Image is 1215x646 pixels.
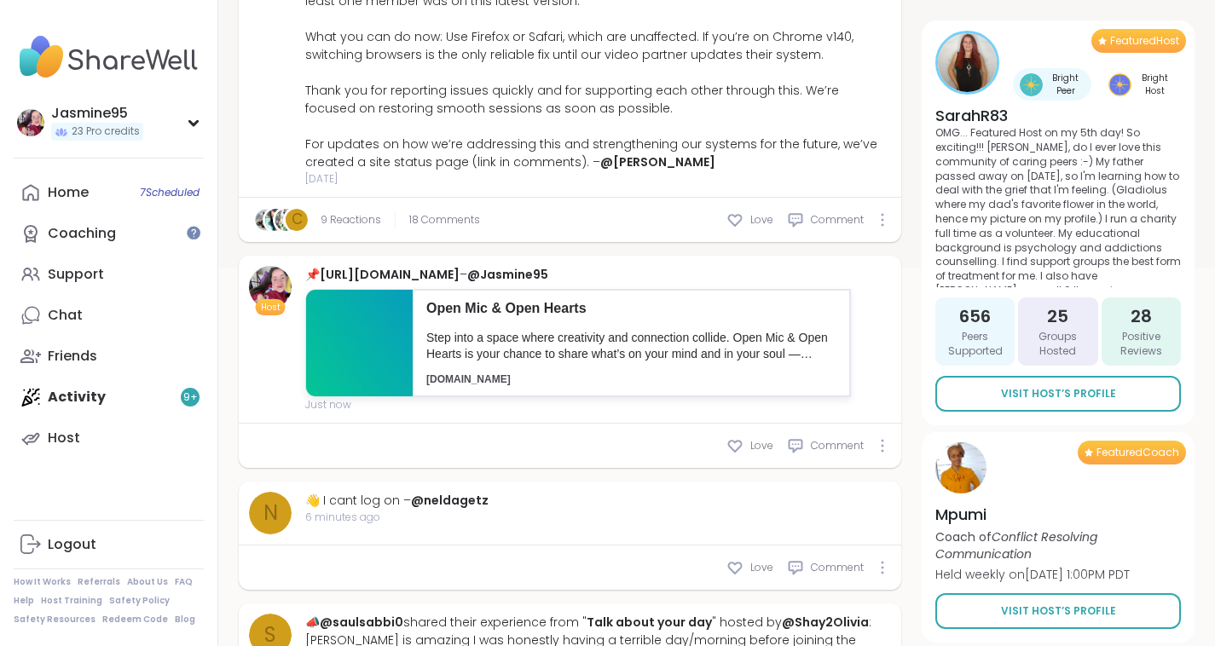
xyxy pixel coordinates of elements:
h4: SarahR83 [935,105,1181,126]
img: Sha777 [265,209,287,231]
p: [DOMAIN_NAME] [426,372,836,387]
div: Home [48,183,89,202]
span: Love [750,560,773,575]
span: 28 [1131,304,1152,328]
div: 📌 – [305,266,851,284]
a: [URL][DOMAIN_NAME] [320,266,460,283]
span: Comment [811,560,864,575]
img: Mpumi [935,442,986,493]
h4: Mpumi [935,504,1181,525]
a: Visit Host’s Profile [935,593,1181,629]
img: Bright Host [1108,73,1131,96]
a: How It Works [14,576,71,588]
a: Redeem Code [102,614,168,626]
a: Safety Resources [14,614,95,626]
span: n [263,498,278,528]
div: Logout [48,535,96,554]
div: Coaching [48,224,116,243]
a: @[PERSON_NAME] [600,153,715,170]
iframe: Spotlight [187,226,200,239]
i: Conflict Resolving Communication [935,528,1097,562]
span: 7 Scheduled [140,186,200,199]
p: Held weekly on [DATE] 1:00PM PDT [935,566,1181,583]
div: Chat [48,306,83,325]
a: Chat [14,295,204,336]
span: Comment [811,438,864,453]
a: FAQ [175,576,193,588]
a: Visit Host’s Profile [935,376,1181,412]
span: Featured Host [1110,34,1179,48]
span: Visit Host’s Profile [1001,386,1116,401]
span: Love [750,212,773,228]
img: Bright Peer [1020,73,1043,96]
a: Host Training [41,595,102,607]
span: Peers Supported [942,330,1008,359]
img: Jasmine95 [17,109,44,136]
span: Just now [305,397,851,412]
div: Jasmine95 [51,104,143,123]
a: Blog [175,614,195,626]
span: Groups Hosted [1025,330,1091,359]
a: @Shay2Olivia [782,614,869,631]
span: Featured Coach [1096,446,1179,459]
a: Open Mic & Open HeartsStep into a space where creativity and connection collide. Open Mic & Open ... [305,289,851,397]
a: Host [14,418,204,459]
a: Home7Scheduled [14,172,204,213]
span: Bright Host [1135,72,1174,97]
a: @neldagetz [411,492,489,509]
img: ShareWell Nav Logo [14,27,204,87]
a: Talk about your day [587,614,712,631]
a: About Us [127,576,168,588]
p: Open Mic & Open Hearts [426,299,836,318]
a: Coaching [14,213,204,254]
span: 25 [1047,304,1068,328]
img: Jessiegirl0719 [275,209,298,231]
a: Friends [14,336,204,377]
span: c [292,209,303,231]
span: Love [750,438,773,453]
a: Support [14,254,204,295]
span: 656 [959,304,991,328]
span: Comment [811,212,864,228]
a: n [249,492,292,534]
p: Coach of [935,528,1181,562]
img: 7.png [306,290,413,396]
a: Referrals [78,576,120,588]
div: Support [48,265,104,284]
span: 18 Comments [409,212,480,228]
a: Help [14,595,34,607]
a: 9 Reactions [321,212,381,228]
a: Logout [14,524,204,565]
p: OMG... Featured Host on my 5th day! So exciting!!! [PERSON_NAME], do I ever love this community o... [935,126,1181,287]
p: Step into a space where creativity and connection collide. Open Mic & Open Hearts is your chance ... [426,330,836,363]
div: Host [48,429,80,447]
span: [DATE] [305,171,891,187]
div: Friends [48,347,97,366]
a: Safety Policy [109,595,170,607]
a: @saulsabbi0 [320,614,403,631]
img: SarahR83 [938,33,997,92]
a: @Jasmine95 [467,266,548,283]
span: Host [261,301,281,314]
span: 6 minutes ago [305,510,489,525]
img: rustyempire [255,209,277,231]
img: Jasmine95 [249,266,292,309]
span: Positive Reviews [1108,330,1174,359]
span: Visit Host’s Profile [1001,603,1116,619]
span: Bright Peer [1046,72,1085,97]
div: 👋 I cant log on – [305,492,489,510]
span: 23 Pro credits [72,124,140,139]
